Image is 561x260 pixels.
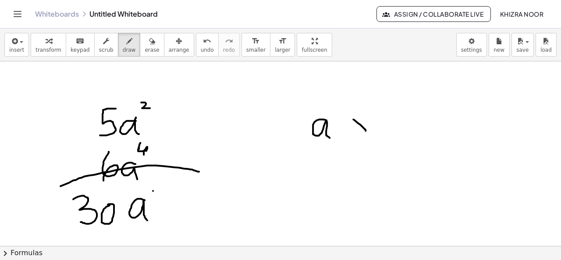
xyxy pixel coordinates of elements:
button: settings [456,33,487,57]
span: transform [36,47,61,53]
button: transform [31,33,66,57]
span: keypad [71,47,90,53]
button: insert [4,33,29,57]
button: fullscreen [297,33,332,57]
span: larger [275,47,290,53]
button: Khizra Noor [493,6,550,22]
button: draw [118,33,141,57]
span: scrub [99,47,114,53]
span: fullscreen [302,47,327,53]
button: undoundo [196,33,219,57]
button: format_sizesmaller [241,33,270,57]
button: format_sizelarger [270,33,295,57]
i: format_size [278,36,287,46]
span: settings [461,47,482,53]
i: format_size [252,36,260,46]
span: redo [223,47,235,53]
span: new [494,47,504,53]
i: redo [225,36,233,46]
span: undo [201,47,214,53]
span: load [540,47,552,53]
span: arrange [169,47,189,53]
button: arrange [164,33,194,57]
button: erase [140,33,164,57]
button: load [536,33,557,57]
span: Khizra Noor [500,10,543,18]
button: keyboardkeypad [66,33,95,57]
button: save [511,33,534,57]
i: keyboard [76,36,84,46]
button: Assign / Collaborate Live [376,6,491,22]
span: save [516,47,529,53]
span: erase [145,47,159,53]
a: Whiteboards [35,10,79,18]
button: new [489,33,510,57]
button: redoredo [218,33,240,57]
button: Toggle navigation [11,7,25,21]
span: smaller [246,47,266,53]
span: draw [123,47,136,53]
span: insert [9,47,24,53]
button: scrub [94,33,118,57]
i: undo [203,36,211,46]
span: Assign / Collaborate Live [384,10,483,18]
